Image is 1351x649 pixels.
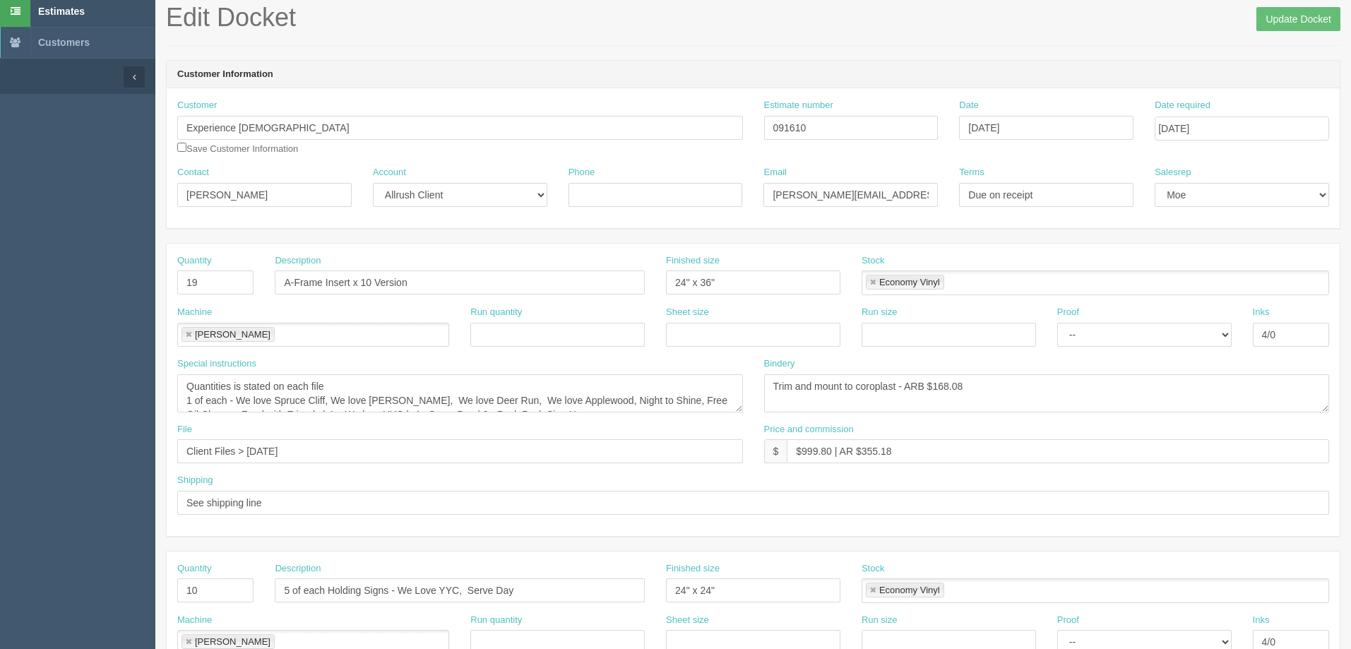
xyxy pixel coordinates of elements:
label: Machine [177,306,212,319]
label: File [177,423,192,436]
div: $ [764,439,787,463]
label: Price and commission [764,423,854,436]
label: Proof [1057,614,1079,627]
label: Terms [959,166,984,179]
label: Bindery [764,357,795,371]
label: Run size [862,614,898,627]
label: Description [275,254,321,268]
label: Date [959,99,978,112]
label: Customer [177,99,217,112]
div: Economy Vinyl [879,278,940,287]
div: [PERSON_NAME] [195,637,270,646]
label: Salesrep [1155,166,1191,179]
span: Estimates [38,6,85,17]
label: Quantity [177,562,211,576]
label: Finished size [666,562,720,576]
span: Customers [38,37,90,48]
label: Run quantity [470,614,522,627]
label: Inks [1253,614,1270,627]
div: Economy Vinyl [879,585,940,595]
label: Estimate number [764,99,833,112]
label: Special instructions [177,357,256,371]
label: Quantity [177,254,211,268]
label: Finished size [666,254,720,268]
label: Phone [569,166,595,179]
label: Machine [177,614,212,627]
header: Customer Information [167,61,1340,89]
label: Description [275,562,321,576]
label: Contact [177,166,209,179]
label: Run size [862,306,898,319]
label: Stock [862,254,885,268]
div: [PERSON_NAME] [195,330,270,339]
h1: Edit Docket [166,4,1340,32]
label: Shipping [177,474,213,487]
label: Sheet size [666,614,709,627]
label: Email [763,166,787,179]
label: Inks [1253,306,1270,319]
input: Enter customer name [177,116,743,140]
label: Account [373,166,406,179]
label: Date required [1155,99,1210,112]
input: Update Docket [1256,7,1340,31]
label: Proof [1057,306,1079,319]
label: Run quantity [470,306,522,319]
textarea: Trim and mount to coroplast - ARB $168.08 [764,374,1330,412]
label: Sheet size [666,306,709,319]
textarea: Quantities is stated on each file 1 of each - We love Spruce Cliff, We love [PERSON_NAME], We lov... [177,374,743,412]
div: Save Customer Information [177,99,743,155]
label: Stock [862,562,885,576]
